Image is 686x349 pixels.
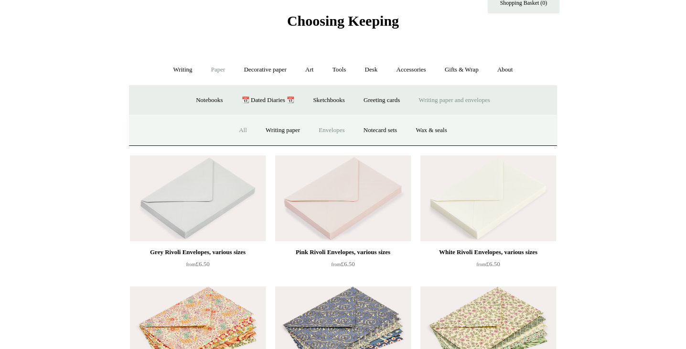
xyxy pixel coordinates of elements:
span: £6.50 [331,260,354,267]
a: White Rivoli Envelopes, various sizes from£6.50 [420,246,556,286]
a: Tools [324,57,355,82]
div: Pink Rivoli Envelopes, various sizes [278,246,408,258]
a: Grey Rivoli Envelopes, various sizes from£6.50 [130,246,266,286]
a: Notecard sets [355,118,406,143]
a: 📆 Dated Diaries 📆 [233,88,303,113]
a: White Rivoli Envelopes, various sizes White Rivoli Envelopes, various sizes [420,155,556,241]
a: Notebooks [187,88,231,113]
img: White Rivoli Envelopes, various sizes [420,155,556,241]
a: Decorative paper [236,57,295,82]
a: Writing paper [257,118,309,143]
span: £6.50 [186,260,209,267]
a: All [230,118,256,143]
a: Sketchbooks [304,88,353,113]
span: from [186,262,195,267]
a: Paper [203,57,234,82]
a: Greeting cards [355,88,408,113]
span: from [331,262,341,267]
a: Pink Rivoli Envelopes, various sizes Pink Rivoli Envelopes, various sizes [275,155,411,241]
a: Accessories [388,57,435,82]
a: Grey Rivoli Envelopes, various sizes Grey Rivoli Envelopes, various sizes [130,155,266,241]
a: Envelopes [310,118,353,143]
a: Wax & seals [407,118,455,143]
img: Pink Rivoli Envelopes, various sizes [275,155,411,241]
a: Writing paper and envelopes [410,88,499,113]
img: Grey Rivoli Envelopes, various sizes [130,155,266,241]
div: Grey Rivoli Envelopes, various sizes [132,246,263,258]
a: Desk [356,57,386,82]
span: £6.50 [476,260,500,267]
span: from [476,262,486,267]
a: Gifts & Wrap [436,57,487,82]
a: Writing [165,57,201,82]
span: Choosing Keeping [287,13,399,29]
a: Choosing Keeping [287,21,399,27]
a: Pink Rivoli Envelopes, various sizes from£6.50 [275,246,411,286]
div: White Rivoli Envelopes, various sizes [423,246,554,258]
a: About [489,57,522,82]
a: Art [297,57,322,82]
